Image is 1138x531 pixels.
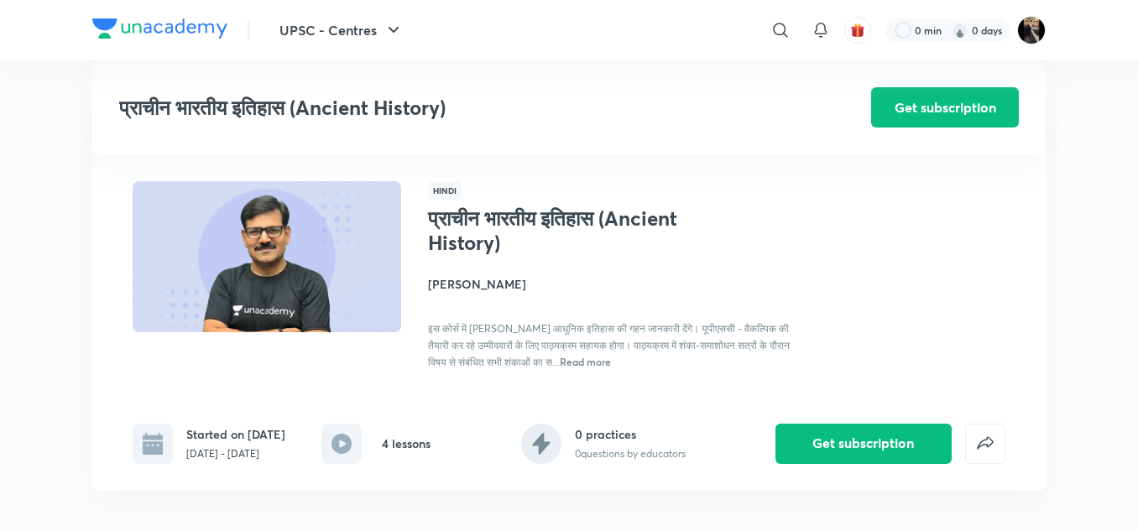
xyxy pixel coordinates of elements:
[92,18,227,43] a: Company Logo
[1017,16,1046,44] img: amit tripathi
[92,18,227,39] img: Company Logo
[775,424,952,464] button: Get subscription
[952,22,968,39] img: streak
[844,17,871,44] button: avatar
[850,23,865,38] img: avatar
[428,206,702,255] h1: प्राचीन भारतीय इतिहास (Ancient History)
[575,425,686,443] h6: 0 practices
[119,96,776,120] h3: प्राचीन भारतीय इतिहास (Ancient History)
[871,87,1019,128] button: Get subscription
[186,425,285,443] h6: Started on [DATE]
[130,180,404,334] img: Thumbnail
[428,322,790,368] span: इस कोर्स में [PERSON_NAME] आधुनिक इतिहास की गहन जानकारी देंगे। यूपीएससी - वैकल्पिक की तैयारी कर र...
[186,446,285,461] p: [DATE] - [DATE]
[428,275,804,293] h4: [PERSON_NAME]
[428,181,462,200] span: Hindi
[575,446,686,461] p: 0 questions by educators
[382,435,431,452] h6: 4 lessons
[560,355,611,368] span: Read more
[269,13,414,47] button: UPSC - Centres
[965,424,1005,464] button: false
